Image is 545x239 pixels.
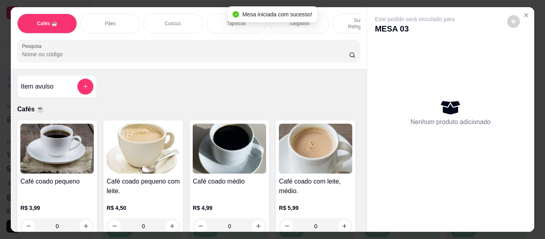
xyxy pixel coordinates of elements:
h4: Café coado pequeno [20,177,94,186]
p: Cafés ☕ [17,105,360,114]
p: Este pedido será vinculado para [375,15,455,23]
h4: Café coado médio [193,177,266,186]
button: decrease-product-quantity [108,220,121,233]
p: Tapiocas [227,20,246,27]
button: increase-product-quantity [338,220,351,233]
img: product-image [107,124,180,174]
label: Pesquisa [22,43,44,49]
button: increase-product-quantity [252,220,265,233]
p: Salgados [289,20,309,27]
p: Cuscuz. [165,20,182,27]
p: R$ 3,99 [20,204,94,212]
button: add-separate-item [77,79,93,95]
img: product-image [279,124,352,174]
h4: Café coado com leite, médio. [279,177,352,196]
button: increase-product-quantity [166,220,178,233]
button: increase-product-quantity [79,220,92,233]
button: decrease-product-quantity [280,220,293,233]
img: product-image [193,124,266,174]
p: Sucos e Refrigerantes [339,17,385,30]
p: Pães [105,20,116,27]
span: Mesa iniciada com sucesso! [242,11,312,18]
span: check-circle [233,11,239,18]
p: MESA 03 [375,23,455,34]
h4: Café coado pequeno com leite. [107,177,180,196]
p: Nenhum produto adicionado [411,117,491,127]
p: R$ 4,99 [193,204,266,212]
button: decrease-product-quantity [507,15,520,28]
p: R$ 4,50 [107,204,180,212]
button: decrease-product-quantity [22,220,35,233]
p: R$ 5,99 [279,204,352,212]
p: Cafés ☕ [37,20,57,27]
img: product-image [20,124,94,174]
button: Close [520,9,533,22]
h4: Item avulso [21,82,53,91]
input: Pesquisa [22,50,349,58]
button: decrease-product-quantity [194,220,207,233]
